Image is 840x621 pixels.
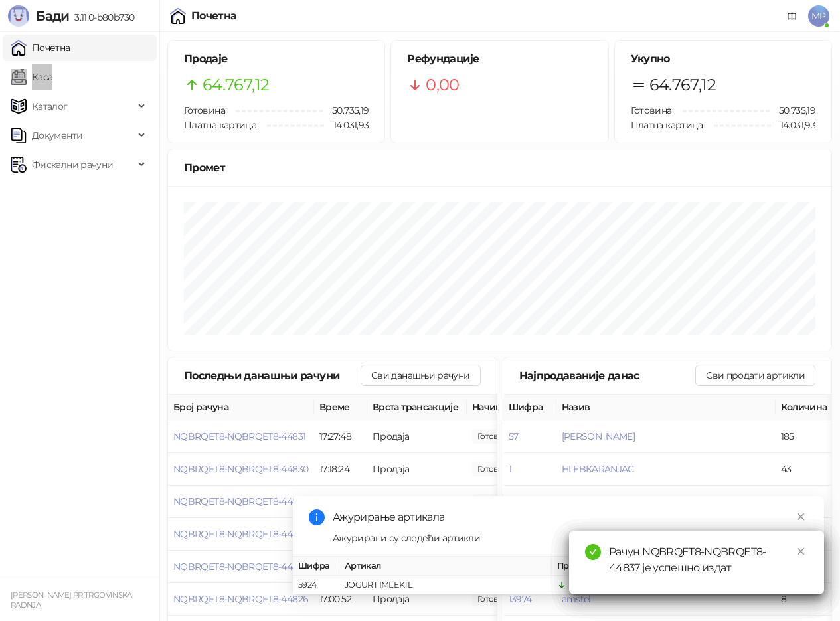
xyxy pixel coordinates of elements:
div: Почетна [191,11,237,21]
button: NQBRQET8-NQBRQET8-44831 [173,430,305,442]
span: 64.767,12 [649,72,716,98]
td: 17:18:24 [314,453,367,486]
span: check-circle [585,544,601,560]
span: 210,00 [472,462,517,476]
button: 57 [509,430,519,442]
button: NQBRQET8-NQBRQET8-44830 [173,463,308,475]
span: 14.031,93 [324,118,369,132]
a: Close [794,544,808,559]
td: Продаја [367,453,467,486]
button: Сви данашњи рачуни [361,365,480,386]
th: Начини плаћања [467,395,600,420]
a: Почетна [11,35,70,61]
td: 17:15:59 [314,486,367,518]
img: Logo [8,5,29,27]
span: 430,00 [472,494,517,509]
th: Број рачуна [168,395,314,420]
th: Промена [552,557,651,576]
span: info-circle [309,509,325,525]
th: Шифра [503,395,556,420]
span: 3.11.0-b80b730 [69,11,134,23]
button: NQBRQET8-NQBRQET8-44826 [173,593,308,605]
button: [PERSON_NAME] [562,430,635,442]
a: Документација [782,5,803,27]
span: Документи [32,122,82,149]
button: HLEBKARANJAC [562,463,634,475]
span: Платна картица [184,119,256,131]
span: Фискални рачуни [32,151,113,178]
button: Сви продати артикли [695,365,815,386]
h5: Продаје [184,51,369,67]
span: close [796,547,805,556]
div: Ажурирани су следећи артикли: [333,531,808,545]
span: Бади [36,8,69,24]
span: Готовина [184,104,225,116]
div: Рачун NQBRQET8-NQBRQET8-44837 је успешно издат [609,544,808,576]
button: NQBRQET8-NQBRQET8-44829 [173,495,308,507]
td: 17:27:48 [314,420,367,453]
span: Каталог [32,93,68,120]
th: Артикал [339,557,552,576]
a: Каса [11,64,52,90]
span: MP [808,5,829,27]
th: Време [314,395,367,420]
span: 14.031,93 [771,118,815,132]
th: Врста трансакције [367,395,467,420]
span: close [796,512,805,521]
div: Последњи данашњи рачуни [184,367,361,384]
span: 50.735,19 [770,103,815,118]
button: NQBRQET8-NQBRQET8-44827 [173,561,307,573]
h5: Укупно [631,51,815,67]
td: 185 [776,420,835,453]
h5: Рефундације [407,51,592,67]
a: Close [794,509,808,524]
button: NQBRQET8-NQBRQET8-44828 [173,528,308,540]
span: Платна картица [631,119,703,131]
td: Продаја [367,420,467,453]
th: Шифра [293,557,339,576]
span: 1.535,00 [472,429,517,444]
button: 1 [509,463,511,475]
span: 64.767,12 [203,72,269,98]
td: 43 [776,453,835,486]
td: JOGURT IMLEK1L [339,576,552,595]
div: Ажурирање артикала [333,509,808,525]
th: Назив [556,395,776,420]
small: [PERSON_NAME] PR TRGOVINSKA RADNJA [11,590,132,610]
button: 5561 [509,495,527,507]
span: 50.735,19 [323,103,369,118]
td: 12 [776,486,835,518]
span: 0,00 [426,72,459,98]
div: Промет [184,159,815,176]
th: Количина [776,395,835,420]
td: 5924 [293,576,339,595]
span: Готовина [631,104,672,116]
td: Продаја [367,486,467,518]
div: Најпродаваније данас [519,367,696,384]
button: ZAJECARSKO 0_5 [562,495,638,507]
